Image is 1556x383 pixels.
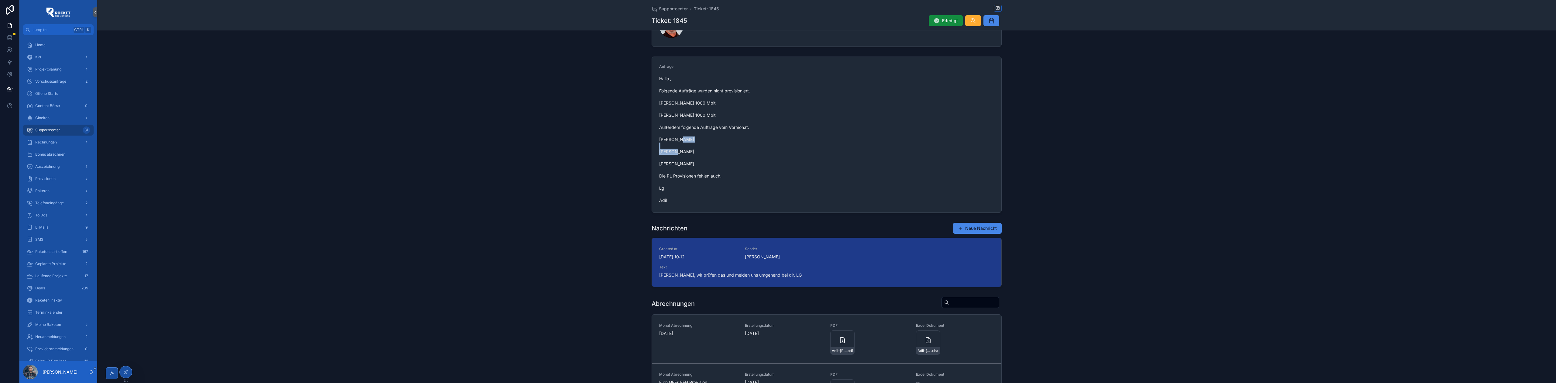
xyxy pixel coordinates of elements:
[652,6,688,12] a: Supportcenter
[745,247,823,251] span: Sender
[694,6,719,12] a: Ticket: 1845
[35,67,61,72] span: Projektplanung
[916,372,994,377] span: Excel Dokument
[659,247,738,251] span: Created at
[847,348,853,353] span: .pdf
[832,348,847,353] span: Adil-[PERSON_NAME]-Ben-Salah_GU-7530
[23,307,94,318] a: Terminkalender
[35,140,57,145] span: Rechnungen
[652,16,687,25] h1: Ticket: 1845
[35,201,64,205] span: Telefoneingänge
[35,334,66,339] span: Neuanmeldungen
[23,331,94,342] a: Neuanmeldungen2
[83,345,90,353] div: 0
[43,369,77,375] p: [PERSON_NAME]
[652,224,687,233] h1: Nachrichten
[23,100,94,111] a: Content Börse0
[35,164,60,169] span: Auszeichnung
[35,310,63,315] span: Terminkalender
[83,272,90,280] div: 17
[942,18,958,24] span: Erledigt
[35,213,47,218] span: To Dos
[83,260,90,267] div: 2
[33,27,71,32] span: Jump to...
[86,27,91,32] span: K
[35,261,66,266] span: Geplante Projekte
[23,185,94,196] a: Raketen
[35,225,48,230] span: E-Mails
[931,348,939,353] span: .xlsx
[23,125,94,136] a: Supportcenter31
[23,356,94,367] a: Sales-ID Provider12
[35,298,62,303] span: Raketen inaktiv
[917,348,931,353] span: Adil-[PERSON_NAME]-[PERSON_NAME]
[929,15,963,26] button: Erledigt
[83,102,90,109] div: 0
[23,258,94,269] a: Geplante Projekte2
[83,224,90,231] div: 9
[83,126,90,134] div: 31
[23,76,94,87] a: Vorschussanfrage2
[23,52,94,63] a: KPI
[23,295,94,306] a: Raketen inaktiv
[35,152,65,157] span: Bonus abrechnen
[953,223,1002,234] a: Neue Nachricht
[35,322,61,327] span: Meine Raketen
[35,188,50,193] span: Raketen
[35,286,45,291] span: Deals
[35,249,67,254] span: Raketenstart offen
[830,372,909,377] span: PDF
[83,199,90,207] div: 2
[745,323,823,328] span: Erstellungsdatum
[23,137,94,148] a: Rechnungen
[916,323,994,328] span: Excel Dokument
[23,149,94,160] a: Bonus abrechnen
[35,347,74,351] span: Provideranmeldungen
[23,198,94,209] a: Telefoneingänge2
[659,76,994,203] span: Hallo , Folgende Aufträge wurden nicht provisioniert. [PERSON_NAME] 1000 Mbit [PERSON_NAME] 1000 ...
[23,343,94,354] a: Provideranmeldungen0
[652,299,695,308] h1: Abrechnungen
[35,79,66,84] span: Vorschussanfrage
[659,254,738,260] span: [DATE] 10:12
[23,40,94,50] a: Home
[23,64,94,75] a: Projektplanung
[35,43,46,47] span: Home
[83,163,90,170] div: 1
[35,128,60,133] span: Supportcenter
[659,272,994,278] span: [PERSON_NAME], wir prüfen das und melden uns umgehend bei dir. LG
[35,176,56,181] span: Provisionen
[745,372,823,377] span: Erstellungsdatum
[23,24,94,35] button: Jump to...CtrlK
[23,234,94,245] a: SMS5
[23,161,94,172] a: Auszeichnung1
[23,283,94,294] a: Deals209
[80,285,90,292] div: 209
[83,357,90,365] div: 12
[35,237,43,242] span: SMS
[659,323,738,328] span: Monat Abrechnung
[19,35,97,361] div: scrollable content
[35,274,67,278] span: Laufende Projekte
[745,254,780,260] span: [PERSON_NAME]
[23,88,94,99] a: Offene Starts
[659,265,994,270] span: Text
[23,112,94,123] a: Glocken
[23,173,94,184] a: Provisionen
[659,330,738,336] span: [DATE]
[23,246,94,257] a: Raketenstart offen167
[659,6,688,12] span: Supportcenter
[35,91,58,96] span: Offene Starts
[81,248,90,255] div: 167
[35,55,41,60] span: KPI
[46,7,71,17] img: App logo
[83,236,90,243] div: 5
[35,116,50,120] span: Glocken
[35,103,60,108] span: Content Börse
[74,27,84,33] span: Ctrl
[83,78,90,85] div: 2
[23,222,94,233] a: E-Mails9
[83,333,90,340] div: 2
[745,330,823,336] span: [DATE]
